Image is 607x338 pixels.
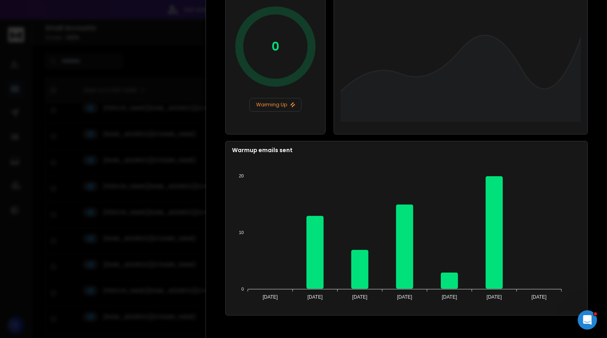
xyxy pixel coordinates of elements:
[352,294,367,300] tspan: [DATE]
[532,294,547,300] tspan: [DATE]
[308,294,323,300] tspan: [DATE]
[241,287,244,291] tspan: 0
[239,173,244,178] tspan: 20
[232,146,581,154] p: Warmup emails sent
[253,102,298,108] p: Warming Up
[397,294,412,300] tspan: [DATE]
[263,294,278,300] tspan: [DATE]
[487,294,502,300] tspan: [DATE]
[239,230,244,235] tspan: 10
[442,294,457,300] tspan: [DATE]
[578,310,597,330] iframe: Intercom live chat
[271,39,279,54] p: 0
